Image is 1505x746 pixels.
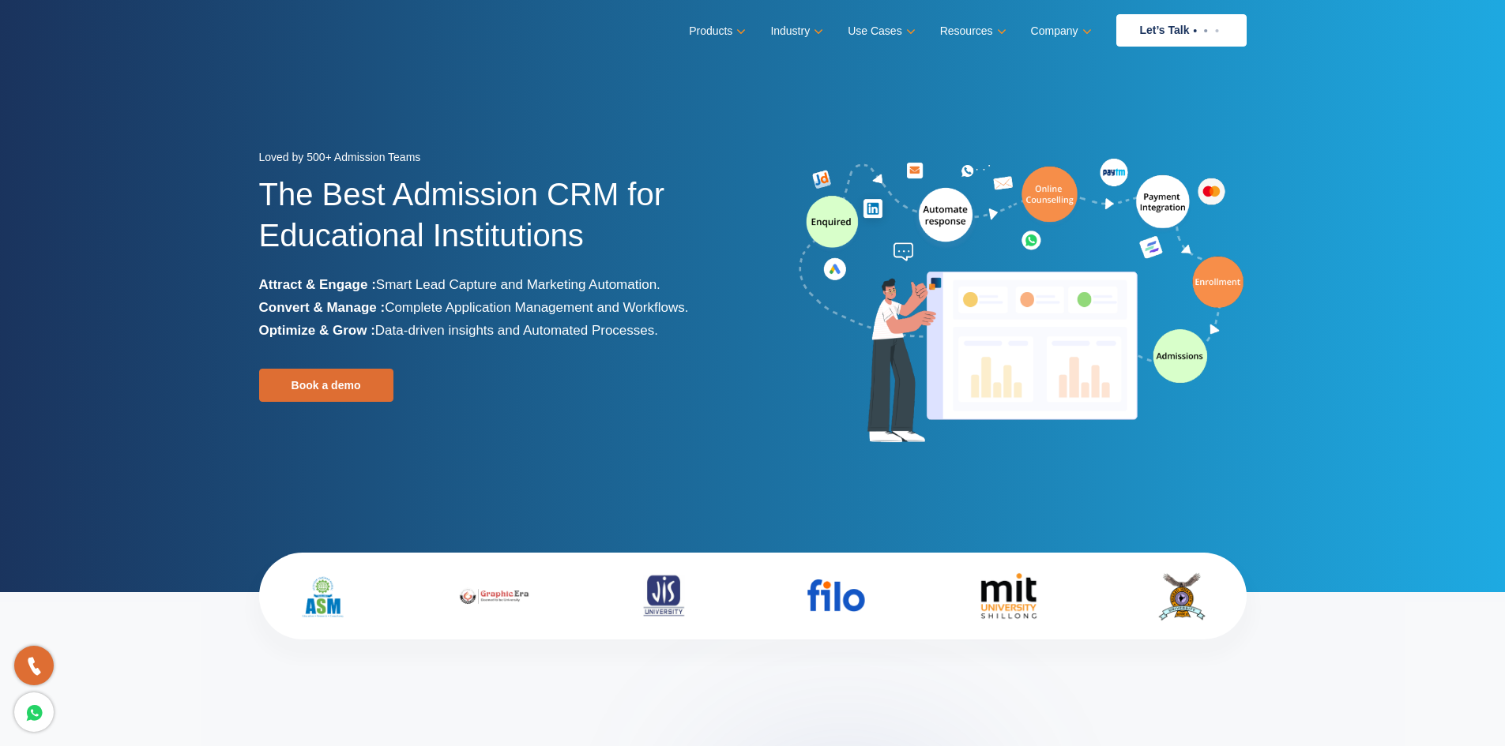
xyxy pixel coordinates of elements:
[375,323,658,338] span: Data-driven insights and Automated Processes.
[1116,14,1247,47] a: Let’s Talk
[259,174,741,273] h1: The Best Admission CRM for Educational Institutions
[259,323,375,338] b: Optimize & Grow :
[259,146,741,174] div: Loved by 500+ Admission Teams
[259,300,386,315] b: Convert & Manage :
[259,369,393,402] a: Book a demo
[940,20,1003,43] a: Resources
[376,277,660,292] span: Smart Lead Capture and Marketing Automation.
[689,20,743,43] a: Products
[259,277,376,292] b: Attract & Engage :
[796,155,1247,449] img: admission-software-home-page-header
[385,300,688,315] span: Complete Application Management and Workflows.
[848,20,912,43] a: Use Cases
[1031,20,1089,43] a: Company
[770,20,820,43] a: Industry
